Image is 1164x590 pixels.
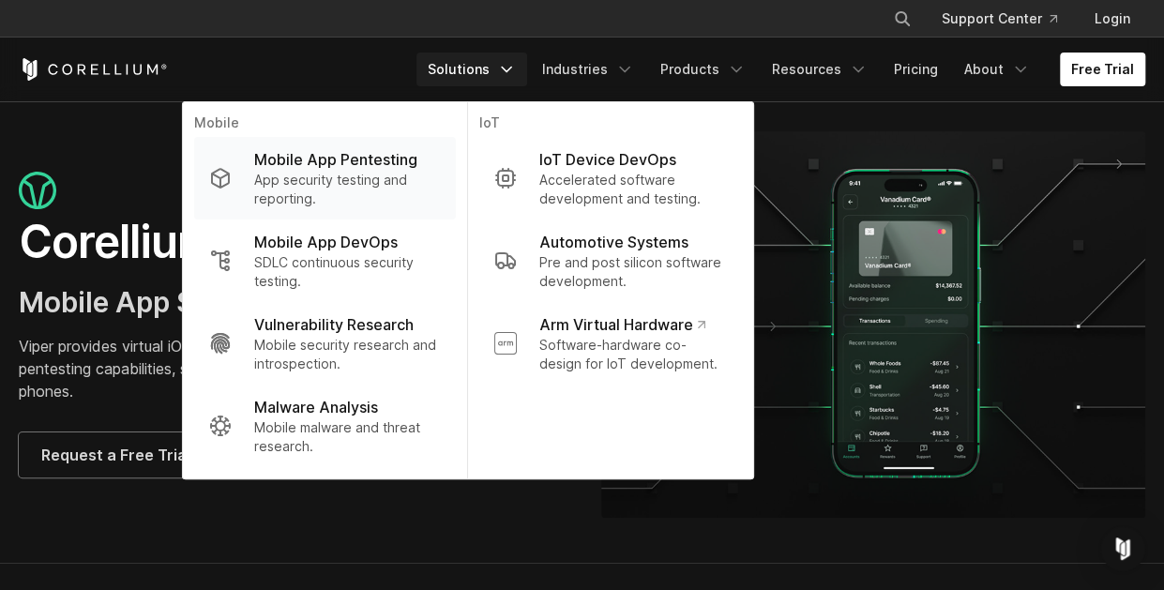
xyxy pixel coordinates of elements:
a: Arm Virtual Hardware Software-hardware co-design for IoT development. [479,302,742,385]
span: Mobile App Security Testing [19,285,395,319]
p: Accelerated software development and testing. [539,171,727,208]
a: Pricing [883,53,949,86]
p: Vulnerability Research [254,313,414,336]
p: SDLC continuous security testing. [254,253,441,291]
div: Navigation Menu [416,53,1145,86]
p: App security testing and reporting. [254,171,441,208]
h1: Corellium Viper [19,214,564,270]
a: Automotive Systems Pre and post silicon software development. [479,219,742,302]
p: Pre and post silicon software development. [539,253,727,291]
p: IoT Device DevOps [539,148,676,171]
a: Support Center [927,2,1072,36]
a: Mobile App Pentesting App security testing and reporting. [194,137,456,219]
p: Mobile malware and threat research. [254,418,441,456]
a: IoT Device DevOps Accelerated software development and testing. [479,137,742,219]
a: Malware Analysis Mobile malware and threat research. [194,385,456,467]
a: About [953,53,1041,86]
p: Mobile security research and introspection. [254,336,441,373]
a: Products [649,53,757,86]
a: Free Trial [1060,53,1145,86]
button: Search [885,2,919,36]
img: viper_icon_large [19,172,56,210]
a: Industries [531,53,645,86]
a: Login [1080,2,1145,36]
p: Mobile App Pentesting [254,148,417,171]
div: Open Intercom Messenger [1100,526,1145,571]
p: Arm Virtual Hardware [539,313,705,336]
a: Resources [761,53,879,86]
img: viper_hero [601,131,1146,518]
div: Navigation Menu [870,2,1145,36]
a: Request a Free Trial [19,432,213,477]
p: Malware Analysis [254,396,378,418]
p: IoT [479,113,742,137]
span: Request a Free Trial [41,444,190,466]
a: Mobile App DevOps SDLC continuous security testing. [194,219,456,302]
p: Viper provides virtual iOS and Android devices that enable mobile app pentesting capabilities, sp... [19,335,564,402]
p: Mobile [194,113,456,137]
p: Software-hardware co-design for IoT development. [539,336,727,373]
a: Vulnerability Research Mobile security research and introspection. [194,302,456,385]
p: Automotive Systems [539,231,688,253]
a: Solutions [416,53,527,86]
a: Corellium Home [19,58,168,81]
p: Mobile App DevOps [254,231,398,253]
